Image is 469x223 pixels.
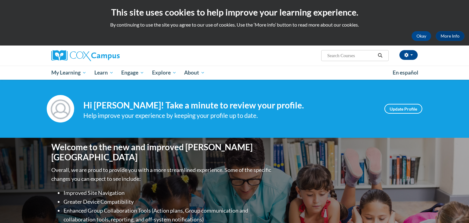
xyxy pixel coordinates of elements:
[51,166,273,183] p: Overall, we are proud to provide you with a more streamlined experience. Some of the specific cha...
[376,52,385,59] button: Search
[94,69,114,76] span: Learn
[51,142,273,163] h1: Welcome to the new and improved [PERSON_NAME][GEOGRAPHIC_DATA]
[64,188,273,197] li: Improved Site Navigation
[148,66,180,80] a: Explore
[51,50,167,61] a: Cox Campus
[47,66,90,80] a: My Learning
[51,69,86,76] span: My Learning
[152,69,176,76] span: Explore
[51,50,120,61] img: Cox Campus
[436,31,464,41] a: More Info
[83,100,375,111] h4: Hi [PERSON_NAME]! Take a minute to review your profile.
[117,66,148,80] a: Engage
[42,66,427,80] div: Main menu
[121,69,144,76] span: Engage
[5,21,464,28] p: By continuing to use the site you agree to our use of cookies. Use the ‘More info’ button to read...
[5,6,464,18] h2: This site uses cookies to help improve your learning experience.
[184,69,205,76] span: About
[399,50,418,60] button: Account Settings
[393,69,418,76] span: En español
[90,66,118,80] a: Learn
[83,111,375,121] div: Help improve your experience by keeping your profile up to date.
[180,66,209,80] a: About
[64,197,273,206] li: Greater Device Compatibility
[384,104,422,114] a: Update Profile
[47,95,74,122] img: Profile Image
[412,31,431,41] button: Okay
[389,66,422,79] a: En español
[327,52,376,59] input: Search Courses
[445,199,464,218] iframe: Button to launch messaging window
